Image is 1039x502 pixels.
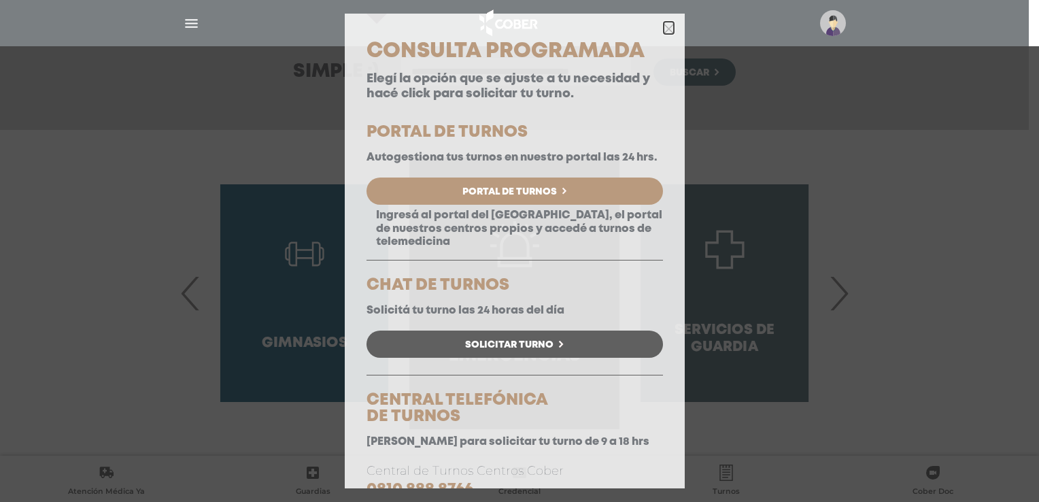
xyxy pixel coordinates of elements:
[367,331,663,358] a: Solicitar Turno
[367,209,663,248] p: Ingresá al portal del [GEOGRAPHIC_DATA], el portal de nuestros centros propios y accedé a turnos ...
[367,72,663,101] p: Elegí la opción que se ajuste a tu necesidad y hacé click para solicitar tu turno.
[367,435,663,448] p: [PERSON_NAME] para solicitar tu turno de 9 a 18 hrs
[465,340,553,350] span: Solicitar Turno
[462,187,557,197] span: Portal de Turnos
[367,124,663,141] h5: PORTAL DE TURNOS
[367,278,663,294] h5: CHAT DE TURNOS
[367,304,663,317] p: Solicitá tu turno las 24 horas del día
[367,178,663,205] a: Portal de Turnos
[367,392,663,425] h5: CENTRAL TELEFÓNICA DE TURNOS
[367,42,645,61] span: Consulta Programada
[367,462,663,499] p: Central de Turnos Centros Cober
[367,482,473,497] a: 0810 888 8766
[367,151,663,164] p: Autogestiona tus turnos en nuestro portal las 24 hrs.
